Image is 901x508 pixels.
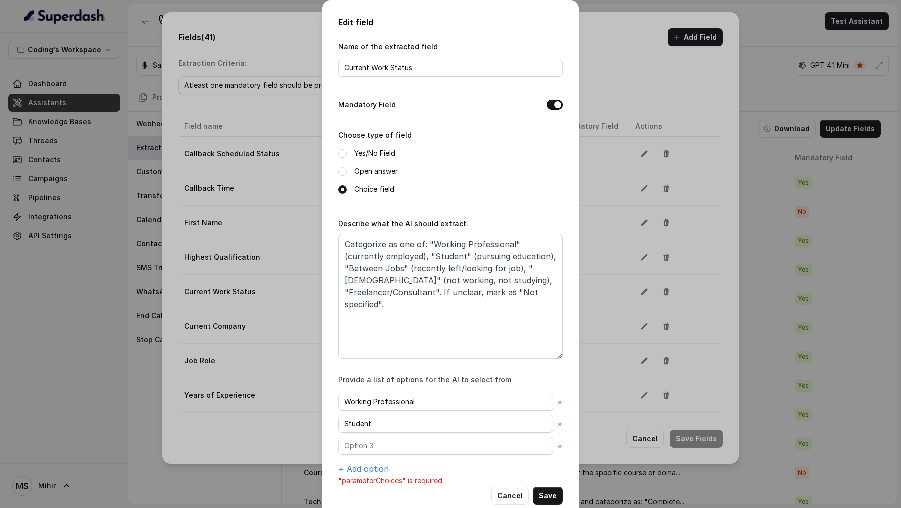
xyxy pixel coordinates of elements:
button: Cancel [491,487,529,505]
p: "parameterChoices" is required [338,475,563,487]
label: Provide a list of options for the AI to select from [338,375,511,385]
button: × [557,440,563,452]
input: Option 1 [338,393,553,411]
label: Open answer [354,165,398,177]
label: Choice field [354,183,394,195]
label: Yes/No Field [354,147,395,159]
h2: Edit field [338,16,563,28]
button: × [557,396,563,408]
input: Option 2 [338,415,553,433]
label: Choose type of field [338,131,412,139]
input: Option 3 [338,437,553,455]
button: Save [533,487,563,505]
textarea: Categorize as one of: "Working Professional" (currently employed), "Student" (pursuing education)... [338,234,563,359]
label: Name of the extracted field [338,42,438,51]
label: Describe what the AI should extract. [338,219,468,228]
button: + Add option [338,463,389,475]
label: Mandatory Field [338,99,396,111]
button: × [557,418,563,430]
